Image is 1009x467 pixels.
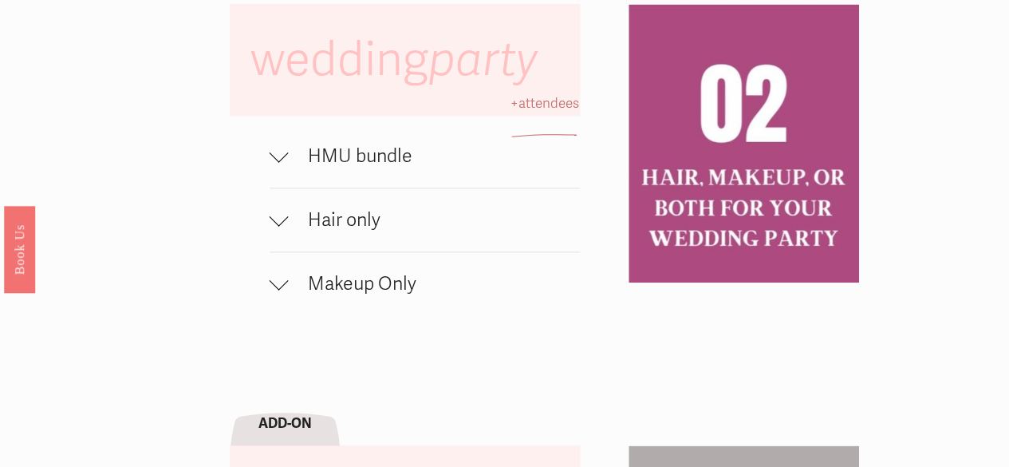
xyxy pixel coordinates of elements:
[270,188,580,251] button: Hair only
[289,144,580,168] span: HMU bundle
[510,95,518,112] span: +
[258,415,312,432] strong: ADD-ON
[289,208,580,232] span: Hair only
[250,31,548,89] span: wedding
[270,125,580,188] button: HMU bundle
[428,31,538,89] em: party
[4,205,35,292] a: Book Us
[518,95,578,112] span: attendees
[289,272,580,295] span: Makeup Only
[270,252,580,315] button: Makeup Only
